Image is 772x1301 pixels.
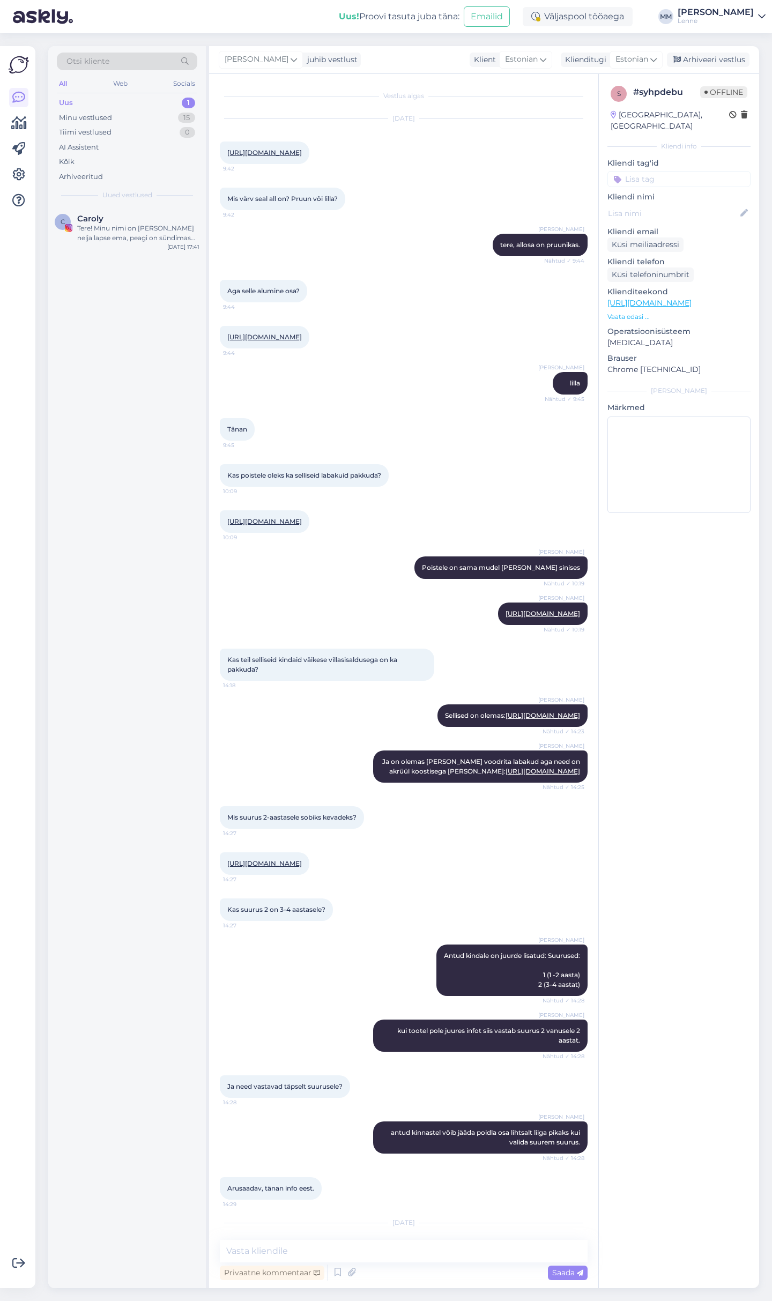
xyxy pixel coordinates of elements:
[607,158,751,169] p: Kliendi tag'id
[607,386,751,396] div: [PERSON_NAME]
[607,256,751,267] p: Kliendi telefon
[391,1128,582,1146] span: antud kinnastel võib jääda poidla osa lihtsalt liiga pikaks kui valida suurem suurus.
[617,90,621,98] span: s
[658,9,673,24] div: MM
[223,303,263,311] span: 9:44
[607,286,751,298] p: Klienditeekond
[444,951,580,988] span: Antud kindale on juurde lisatud: Suurused: 1 (1 -2 aasta) 2 (3-4 aastat)
[227,425,247,433] span: Tänan
[227,859,302,867] a: [URL][DOMAIN_NAME]
[678,17,754,25] div: Lenne
[506,609,580,618] a: [URL][DOMAIN_NAME]
[227,333,302,341] a: [URL][DOMAIN_NAME]
[223,1098,263,1106] span: 14:28
[464,6,510,27] button: Emailid
[59,142,99,153] div: AI Assistent
[227,1082,343,1090] span: Ja need vastavad täpselt suurusele?
[59,98,73,108] div: Uus
[171,77,197,91] div: Socials
[339,11,359,21] b: Uus!
[223,211,263,219] span: 9:42
[223,533,263,541] span: 10:09
[611,109,729,132] div: [GEOGRAPHIC_DATA], [GEOGRAPHIC_DATA]
[500,241,580,249] span: tere, allosa on pruunikas.
[607,226,751,237] p: Kliendi email
[608,207,738,219] input: Lisa nimi
[538,363,584,371] span: [PERSON_NAME]
[227,287,300,295] span: Aga selle alumine osa?
[223,165,263,173] span: 9:42
[227,471,381,479] span: Kas poistele oleks ka selliseid labakuid pakkuda?
[225,54,288,65] span: [PERSON_NAME]
[615,54,648,65] span: Estonian
[59,172,103,182] div: Arhiveeritud
[523,7,633,26] div: Väljaspool tööaega
[303,54,358,65] div: juhib vestlust
[227,517,302,525] a: [URL][DOMAIN_NAME]
[538,1011,584,1019] span: [PERSON_NAME]
[538,696,584,704] span: [PERSON_NAME]
[607,353,751,364] p: Brauser
[607,267,694,282] div: Küsi telefoninumbrit
[445,711,580,719] span: Sellised on olemas:
[397,1027,582,1044] span: kui tootel pole juures infot siis vastab suurus 2 vanusele 2 aastat.
[382,757,582,775] span: Ja on olemas [PERSON_NAME] voodrita labakud aga need on akrüül koostisega [PERSON_NAME]:
[422,563,580,571] span: Poistele on sama mudel [PERSON_NAME] sinises
[59,157,75,167] div: Kõik
[506,711,580,719] a: [URL][DOMAIN_NAME]
[538,1113,584,1121] span: [PERSON_NAME]
[57,77,69,91] div: All
[470,54,496,65] div: Klient
[607,298,692,308] a: [URL][DOMAIN_NAME]
[543,997,584,1005] span: Nähtud ✓ 14:28
[227,148,302,157] a: [URL][DOMAIN_NAME]
[678,8,754,17] div: [PERSON_NAME]
[180,127,195,138] div: 0
[538,742,584,750] span: [PERSON_NAME]
[227,813,357,821] span: Mis suurus 2-aastasele sobiks kevadeks?
[111,77,130,91] div: Web
[607,142,751,151] div: Kliendi info
[667,53,749,67] div: Arhiveeri vestlus
[223,1200,263,1208] span: 14:29
[607,337,751,348] p: [MEDICAL_DATA]
[223,349,263,357] span: 9:44
[220,1266,324,1280] div: Privaatne kommentaar
[77,214,103,224] span: Caroly
[182,98,195,108] div: 1
[9,55,29,75] img: Askly Logo
[607,364,751,375] p: Chrome [TECHNICAL_ID]
[607,237,684,252] div: Küsi meiliaadressi
[607,312,751,322] p: Vaata edasi ...
[543,1052,584,1060] span: Nähtud ✓ 14:28
[59,127,112,138] div: Tiimi vestlused
[223,681,263,689] span: 14:18
[607,326,751,337] p: Operatsioonisüsteem
[607,171,751,187] input: Lisa tag
[102,190,152,200] span: Uued vestlused
[561,54,606,65] div: Klienditugi
[220,114,588,123] div: [DATE]
[77,224,199,243] div: Tere! Minu nimi on [PERSON_NAME] nelja lapse ema, peagi on sündimas viies laps meie perre. Seoses...
[223,921,263,930] span: 14:27
[167,243,199,251] div: [DATE] 17:41
[61,218,65,226] span: C
[544,257,584,265] span: Nähtud ✓ 9:44
[227,195,338,203] span: Mis värv seal all on? Pruun või lilla?
[552,1268,583,1277] span: Saada
[223,487,263,495] span: 10:09
[223,441,263,449] span: 9:45
[538,936,584,944] span: [PERSON_NAME]
[505,54,538,65] span: Estonian
[538,548,584,556] span: [PERSON_NAME]
[506,767,580,775] a: [URL][DOMAIN_NAME]
[339,10,459,23] div: Proovi tasuta juba täna:
[570,379,580,387] span: lilla
[544,395,584,403] span: Nähtud ✓ 9:45
[633,86,700,99] div: # syhpdebu
[227,656,399,673] span: Kas teil selliseid kindaid väikese villasisaldusega on ka pakkuda?
[223,829,263,837] span: 14:27
[178,113,195,123] div: 15
[678,8,766,25] a: [PERSON_NAME]Lenne
[607,191,751,203] p: Kliendi nimi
